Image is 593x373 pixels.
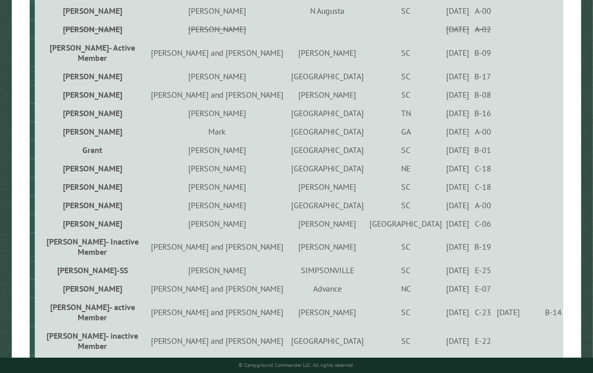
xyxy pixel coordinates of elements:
td: SC [368,233,444,261]
div: [DATE] [446,308,470,318]
td: [GEOGRAPHIC_DATA] [287,327,368,356]
td: [PERSON_NAME] [148,261,287,280]
td: [PERSON_NAME] [35,67,148,85]
div: [DATE] [446,71,470,81]
div: [DATE] [446,182,470,192]
td: [PERSON_NAME] [35,214,148,233]
td: [PERSON_NAME] [287,298,368,327]
td: [PERSON_NAME] [35,159,148,178]
td: C-18 [471,159,494,178]
td: C-06 [471,214,494,233]
div: [DATE] [446,242,470,252]
td: A-00 [471,196,494,214]
td: [PERSON_NAME] [287,85,368,104]
td: [PERSON_NAME] [148,196,287,214]
td: C-18 [471,178,494,196]
td: Grant [35,141,148,159]
td: [PERSON_NAME] and [PERSON_NAME] [148,298,287,327]
td: SC [368,261,444,280]
td: [PERSON_NAME]- active Member [35,298,148,327]
td: C-23 [471,298,494,327]
td: SC [368,141,444,159]
td: E-25 [471,261,494,280]
td: [PERSON_NAME] and [PERSON_NAME] [148,280,287,298]
td: [PERSON_NAME] [148,2,287,20]
td: [PERSON_NAME] [35,85,148,104]
td: A-00 [471,122,494,141]
td: [PERSON_NAME] [287,178,368,196]
div: [DATE] [446,218,470,229]
div: [DATE] [446,200,470,210]
td: [PERSON_NAME] and [PERSON_NAME] [148,38,287,67]
td: [PERSON_NAME] [148,20,287,38]
td: [PERSON_NAME] [287,38,368,67]
div: [DATE] [446,48,470,58]
small: © Campground Commander LLC. All rights reserved. [239,362,355,368]
td: [GEOGRAPHIC_DATA] [287,122,368,141]
td: [PERSON_NAME] [35,196,148,214]
td: SC [368,196,444,214]
td: SIMPSONVILLE [287,261,368,280]
div: [DATE] [446,126,470,137]
div: [DATE] [496,308,521,318]
div: [DATE] [446,108,470,118]
td: [PERSON_NAME] and [PERSON_NAME] [148,233,287,261]
td: B-17 [471,67,494,85]
td: [PERSON_NAME]- Inactive Member [35,233,148,261]
div: [DATE] [446,336,470,346]
td: [PERSON_NAME] [148,141,287,159]
div: [DATE] [446,90,470,100]
td: [PERSON_NAME] [287,233,368,261]
td: GA [368,122,444,141]
td: [PERSON_NAME] [148,159,287,178]
td: [PERSON_NAME] [148,104,287,122]
td: [PERSON_NAME] [35,2,148,20]
div: [DATE] [446,266,470,276]
td: [PERSON_NAME] and [PERSON_NAME] [148,327,287,356]
div: [DATE] [446,6,470,16]
td: B-16 [471,104,494,122]
td: N Augusta [287,2,368,20]
div: [DATE] [446,163,470,173]
td: [PERSON_NAME] [148,178,287,196]
td: NC [368,280,444,298]
td: [PERSON_NAME] [35,20,148,38]
td: SC [368,2,444,20]
td: B-01 [471,141,494,159]
td: [PERSON_NAME] [287,214,368,233]
td: [PERSON_NAME]- inactive Member [35,327,148,356]
td: B-09 [471,38,494,67]
td: A-00 [471,2,494,20]
td: Advance [287,280,368,298]
div: [DATE] [446,145,470,155]
td: [GEOGRAPHIC_DATA] [368,214,444,233]
div: [DATE] [446,284,470,294]
td: SC [368,327,444,356]
td: SC [368,38,444,67]
td: [GEOGRAPHIC_DATA] [287,141,368,159]
td: B-08 [471,85,494,104]
td: B-19 [471,233,494,261]
td: [PERSON_NAME] [148,214,287,233]
td: E-07 [471,280,494,298]
div: [DATE] [446,24,470,34]
td: [PERSON_NAME] [35,280,148,298]
td: E-22 [471,327,494,356]
td: SC [368,298,444,327]
td: [GEOGRAPHIC_DATA] [287,67,368,85]
td: A-02 [471,20,494,38]
td: B-14 [522,298,563,327]
td: SC [368,178,444,196]
td: SC [368,85,444,104]
td: NE [368,159,444,178]
td: [PERSON_NAME] [35,178,148,196]
td: TN [368,104,444,122]
td: [PERSON_NAME] [148,67,287,85]
td: SC [368,67,444,85]
td: [PERSON_NAME] [35,122,148,141]
td: [GEOGRAPHIC_DATA] [287,196,368,214]
td: Mark [148,122,287,141]
td: [GEOGRAPHIC_DATA] [287,104,368,122]
td: [GEOGRAPHIC_DATA] [287,159,368,178]
td: [PERSON_NAME]-SS [35,261,148,280]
